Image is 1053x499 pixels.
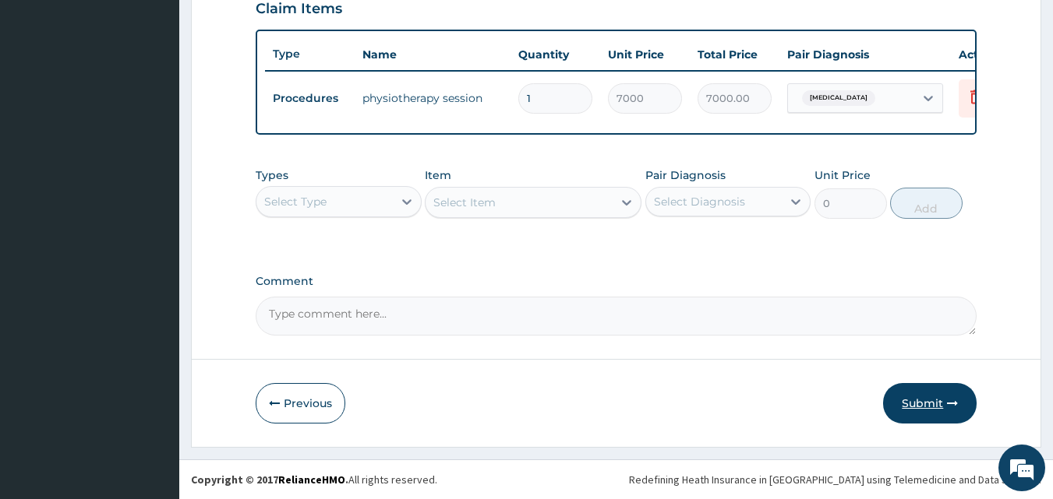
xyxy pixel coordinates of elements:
strong: Copyright © 2017 . [191,473,348,487]
div: Select Type [264,194,327,209]
h3: Claim Items [256,1,342,18]
button: Submit [883,383,977,423]
th: Pair Diagnosis [779,39,951,70]
th: Name [355,39,511,70]
textarea: Type your message and hit 'Enter' [8,333,297,388]
img: d_794563401_company_1708531726252_794563401 [29,78,63,117]
button: Previous [256,383,345,423]
label: Unit Price [814,167,871,183]
footer: All rights reserved. [179,459,1053,499]
a: RelianceHMO [278,473,345,487]
td: Procedures [265,84,355,113]
div: Chat with us now [81,87,262,107]
div: Select Diagnosis [654,194,745,209]
div: Minimize live chat window [256,8,293,45]
div: Redefining Heath Insurance in [GEOGRAPHIC_DATA] using Telemedicine and Data Science! [629,472,1041,487]
span: We're online! [90,150,215,307]
label: Pair Diagnosis [645,167,726,183]
th: Actions [951,39,1029,70]
span: [MEDICAL_DATA] [802,90,875,106]
th: Unit Price [600,39,690,70]
th: Total Price [690,39,779,70]
th: Type [265,40,355,69]
td: physiotherapy session [355,83,511,114]
th: Quantity [511,39,600,70]
label: Types [256,169,288,182]
button: Add [890,188,963,219]
label: Comment [256,275,977,288]
label: Item [425,167,451,183]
